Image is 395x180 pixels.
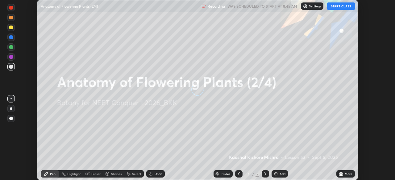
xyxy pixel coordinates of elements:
h5: WAS SCHEDULED TO START AT 8:45 AM [227,3,297,9]
p: Recording [208,4,225,9]
div: More [345,172,352,175]
img: class-settings-icons [303,4,308,9]
img: recording.375f2c34.svg [202,4,206,9]
img: add-slide-button [273,171,278,176]
div: Shapes [111,172,122,175]
p: Anatomy of Flowering Plants (2/4) [41,4,98,9]
div: 2 [256,171,259,177]
div: Undo [155,172,162,175]
div: / [252,172,254,176]
div: Add [280,172,285,175]
div: Select [132,172,141,175]
div: Slides [222,172,230,175]
button: START CLASS [327,2,355,10]
div: Eraser [91,172,101,175]
div: 2 [245,172,251,176]
div: Pen [50,172,56,175]
div: Highlight [67,172,81,175]
p: Settings [309,5,321,8]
